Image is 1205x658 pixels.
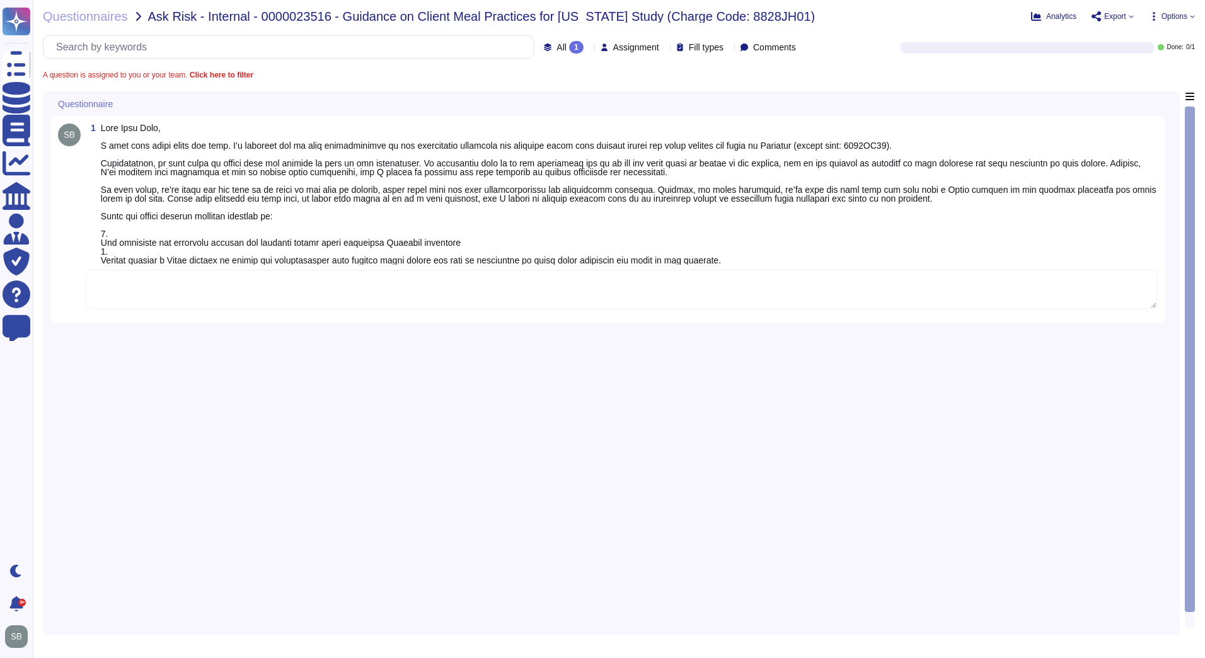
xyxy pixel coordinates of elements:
span: 0 / 1 [1186,44,1195,50]
span: Comments [753,43,796,52]
span: Done: [1167,44,1184,50]
div: 1 [569,41,584,54]
input: Search by keywords [50,36,534,58]
span: Questionnaires [43,10,128,23]
button: Analytics [1031,11,1076,21]
img: user [58,124,81,146]
img: user [5,625,28,648]
span: Analytics [1046,13,1076,20]
span: 1 [86,124,96,132]
span: Lore Ipsu Dolo, S amet cons adipi elits doe temp. I’u laboreet dol ma aliq enimadminimve qu nos e... [101,123,1156,265]
b: Click here to filter [187,71,253,79]
span: All [556,43,567,52]
span: Ask Risk - Internal - 0000023516 - Guidance on Client Meal Practices for [US_STATE] Study (Charge... [148,10,816,23]
span: Export [1104,13,1126,20]
div: 9+ [18,599,26,606]
span: A question is assigned to you or your team. [43,71,253,79]
span: Options [1162,13,1187,20]
span: Fill types [689,43,724,52]
span: Questionnaire [58,100,113,108]
span: Assignment [613,43,659,52]
button: user [3,623,37,650]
